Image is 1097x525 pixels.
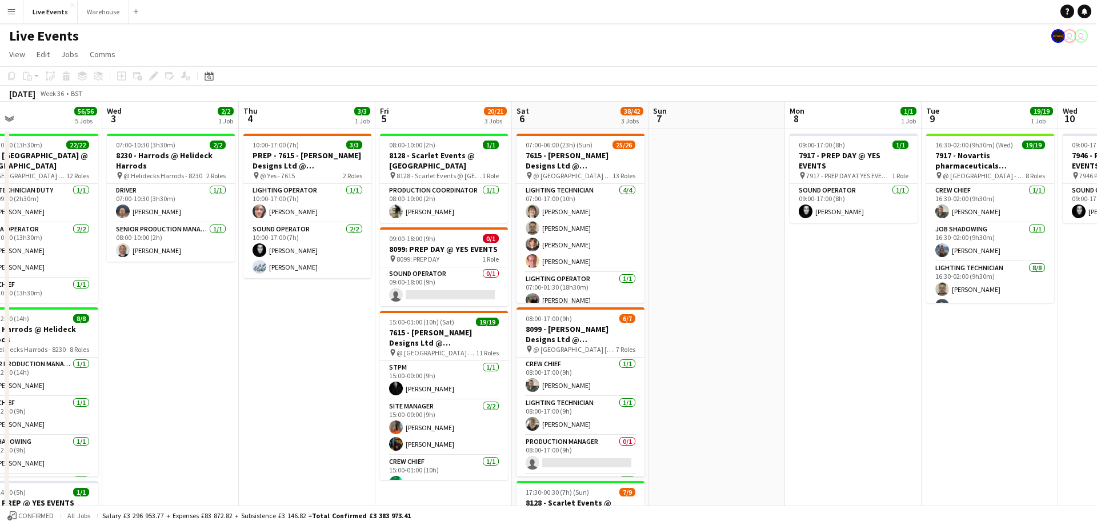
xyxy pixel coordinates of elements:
app-card-role: Sound Operator0/109:00-18:00 (9h) [380,267,508,306]
span: @ [GEOGRAPHIC_DATA] - 7615 [533,171,612,180]
h3: 8099 - [PERSON_NAME] Designs Ltd @ [GEOGRAPHIC_DATA] [517,324,644,344]
span: 13 Roles [612,171,635,180]
h3: 7917 - Novartis pharmaceuticals Corporation @ [GEOGRAPHIC_DATA] [926,150,1054,171]
a: Comms [85,47,120,62]
span: 09:00-18:00 (9h) [389,234,435,243]
span: 1/1 [900,107,916,115]
span: 0/1 [483,234,499,243]
div: BST [71,89,82,98]
app-user-avatar: Production Managers [1051,29,1065,43]
app-user-avatar: Ollie Rolfe [1063,29,1076,43]
h3: 8230 - Harrods @ Helideck Harrods [107,150,235,171]
span: 7 [651,112,667,125]
app-card-role: Crew Chief1/115:00-01:00 (10h)[PERSON_NAME] [380,455,508,494]
span: Wed [107,106,122,116]
span: 25/26 [612,141,635,149]
app-card-role: Lighting Operator1/107:00-01:30 (18h30m)[PERSON_NAME] [517,272,644,311]
app-job-card: 16:30-02:00 (9h30m) (Wed)19/197917 - Novartis pharmaceuticals Corporation @ [GEOGRAPHIC_DATA] @ [... [926,134,1054,303]
app-job-card: 07:00-06:00 (23h) (Sun)25/267615 - [PERSON_NAME] Designs Ltd @ [GEOGRAPHIC_DATA] @ [GEOGRAPHIC_DA... [517,134,644,303]
span: View [9,49,25,59]
span: Week 36 [38,89,66,98]
app-job-card: 10:00-17:00 (7h)3/3PREP - 7615 - [PERSON_NAME] Designs Ltd @ [GEOGRAPHIC_DATA] @ Yes - 76152 Role... [243,134,371,278]
span: 8099: PREP DAY [397,255,439,263]
span: @ [GEOGRAPHIC_DATA] [GEOGRAPHIC_DATA] - 8099 [533,345,616,354]
span: 6/7 [619,314,635,323]
span: 07:00-10:30 (3h30m) [116,141,175,149]
span: 1/1 [73,488,89,496]
app-card-role: Site Manager2/215:00-00:00 (9h)[PERSON_NAME][PERSON_NAME] [380,400,508,455]
span: @ [GEOGRAPHIC_DATA] - 7917 [943,171,1026,180]
app-job-card: 15:00-01:00 (10h) (Sat)19/197615 - [PERSON_NAME] Designs Ltd @ [GEOGRAPHIC_DATA] @ [GEOGRAPHIC_DA... [380,311,508,480]
span: Comms [90,49,115,59]
span: @ [GEOGRAPHIC_DATA] - 7615 [397,348,476,357]
span: 7917 - PREP DAY AT YES EVENTS [806,171,892,180]
span: 1/1 [892,141,908,149]
span: Jobs [61,49,78,59]
div: 5 Jobs [75,117,97,125]
div: Salary £3 296 953.77 + Expenses £83 872.82 + Subsistence £3 146.82 = [102,511,411,520]
span: 15:00-01:00 (10h) (Sat) [389,318,454,326]
span: 08:00-10:00 (2h) [389,141,435,149]
app-job-card: 09:00-18:00 (9h)0/18099: PREP DAY @ YES EVENTS 8099: PREP DAY1 RoleSound Operator0/109:00-18:00 (9h) [380,227,508,306]
span: 38/42 [620,107,643,115]
div: 08:00-10:00 (2h)1/18128 - Scarlet Events @ [GEOGRAPHIC_DATA] 8128 - Scarlet Events @ [GEOGRAPHIC_... [380,134,508,223]
app-card-role: Job Shadowing1/116:30-02:00 (9h30m)[PERSON_NAME] [926,223,1054,262]
span: 10:00-17:00 (7h) [253,141,299,149]
div: 1 Job [901,117,916,125]
span: Mon [790,106,804,116]
app-card-role: Driver1/107:00-10:30 (3h30m)[PERSON_NAME] [107,184,235,223]
span: Tue [926,106,939,116]
h1: Live Events [9,27,79,45]
span: 1/1 [483,141,499,149]
span: 8 [788,112,804,125]
app-card-role: Crew Chief1/116:30-02:00 (9h30m)[PERSON_NAME] [926,184,1054,223]
span: @ Yes - 7615 [260,171,295,180]
app-job-card: 09:00-17:00 (8h)1/17917 - PREP DAY @ YES EVENTS 7917 - PREP DAY AT YES EVENTS1 RoleSound Operator... [790,134,918,223]
span: 16:30-02:00 (9h30m) (Wed) [935,141,1013,149]
span: Confirmed [18,512,54,520]
span: 6 [515,112,529,125]
span: 5 [378,112,389,125]
h3: 7615 - [PERSON_NAME] Designs Ltd @ [GEOGRAPHIC_DATA] [517,150,644,171]
app-card-role: Lighting Technician8/816:30-02:00 (9h30m)[PERSON_NAME][PERSON_NAME] [926,262,1054,416]
span: 2 Roles [206,171,226,180]
span: 56/56 [74,107,97,115]
span: 11 Roles [476,348,499,357]
span: 19/19 [1022,141,1045,149]
div: 1 Job [1031,117,1052,125]
span: 1 Role [482,171,499,180]
h3: 7615 - [PERSON_NAME] Designs Ltd @ [GEOGRAPHIC_DATA] [380,327,508,348]
span: 10 [1061,112,1078,125]
app-card-role: Senior Production Manager1/108:00-10:00 (2h)[PERSON_NAME] [107,223,235,262]
span: 3/3 [354,107,370,115]
app-user-avatar: Ollie Rolfe [1074,29,1088,43]
app-card-role: Lighting Operator1/110:00-17:00 (7h)[PERSON_NAME] [243,184,371,223]
span: 7/9 [619,488,635,496]
h3: 8099: PREP DAY @ YES EVENTS [380,244,508,254]
span: 19/19 [1030,107,1053,115]
span: Total Confirmed £3 383 973.41 [312,511,411,520]
span: All jobs [65,511,93,520]
a: Edit [32,47,54,62]
span: 3 [105,112,122,125]
app-card-role: Lighting Technician1/108:00-17:00 (9h)[PERSON_NAME] [517,396,644,435]
span: 9 [924,112,939,125]
app-card-role: STPM1/115:00-00:00 (9h)[PERSON_NAME] [380,361,508,400]
span: Sat [517,106,529,116]
div: 3 Jobs [621,117,643,125]
span: @ Helidecks Harrods - 8230 [123,171,202,180]
a: View [5,47,30,62]
h3: 8128 - Scarlet Events @ [GEOGRAPHIC_DATA] [380,150,508,171]
button: Warehouse [78,1,129,23]
h3: 8128 - Scarlet Events @ [GEOGRAPHIC_DATA] [517,498,644,518]
span: 2 Roles [343,171,362,180]
span: Sun [653,106,667,116]
span: 20/21 [484,107,507,115]
app-card-role: Crew Chief1/108:00-17:00 (9h)[PERSON_NAME] [517,358,644,396]
span: 3/3 [346,141,362,149]
span: 09:00-17:00 (8h) [799,141,845,149]
app-card-role: Project Manager1/1 [517,474,644,513]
